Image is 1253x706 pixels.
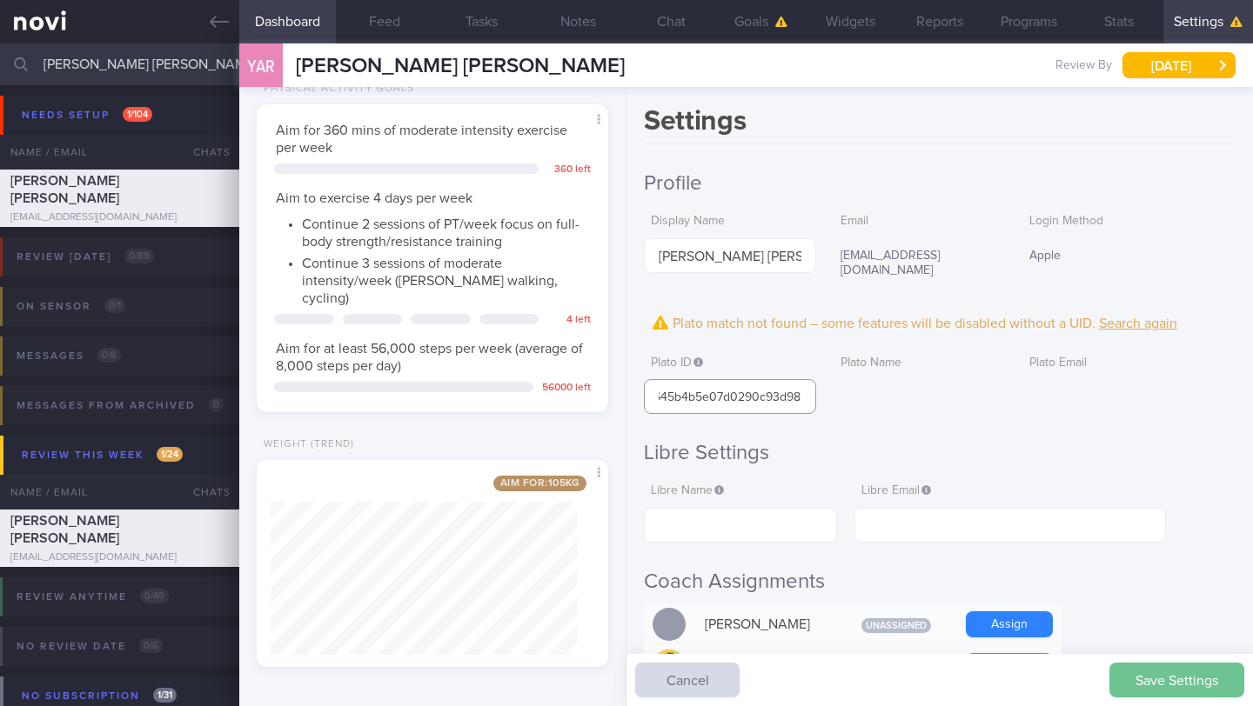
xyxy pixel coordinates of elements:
[1029,356,1229,371] label: Plato Email
[153,688,177,703] span: 1 / 31
[651,356,703,369] span: Plato ID
[861,484,931,496] span: Libre Email
[635,663,740,697] button: Cancel
[302,250,589,307] li: Continue 3 sessions of moderate intensity/week ([PERSON_NAME] walking, cycling)
[861,618,931,633] span: Unassigned
[10,174,119,205] span: [PERSON_NAME] [PERSON_NAME]
[651,484,724,496] span: Libre Name
[123,107,152,122] span: 1 / 104
[97,348,121,363] span: 0 / 8
[644,310,1236,336] div: Plato match not found – some features will be disabled without a UID.
[17,443,187,467] div: Review this week
[104,298,125,313] span: 0 / 1
[17,103,157,127] div: Needs setup
[644,170,1236,196] h2: Profile
[12,295,130,318] div: On sensor
[644,104,1236,144] h1: Settings
[493,476,587,491] span: Aim for: 105 kg
[257,83,414,96] div: Physical Activity Goals
[276,342,583,373] span: Aim for at least 56,000 steps per week (average of 8,000 steps per day)
[1109,663,1244,697] button: Save Settings
[1099,315,1177,332] button: Search again
[1055,58,1112,74] span: Review By
[1122,52,1236,78] button: [DATE]
[644,440,1236,466] h2: Libre Settings
[12,245,158,269] div: Review [DATE]
[966,611,1053,637] button: Assign
[296,56,625,77] span: [PERSON_NAME] [PERSON_NAME]
[170,135,239,170] div: Chats
[157,447,183,462] span: 1 / 24
[276,123,567,155] span: Aim for 360 mins of moderate intensity exercise per week
[12,344,125,368] div: Messages
[124,249,154,263] span: 0 / 89
[12,585,173,609] div: Review anytime
[10,211,229,224] div: [EMAIL_ADDRESS][DOMAIN_NAME]
[696,649,835,683] div: Angena
[235,33,287,100] div: YAR
[12,635,167,658] div: No review date
[834,238,1005,290] div: [EMAIL_ADDRESS][DOMAIN_NAME]
[139,638,163,653] span: 0 / 6
[547,163,591,176] div: 360 left
[257,438,354,451] div: Weight (Trend)
[1029,214,1229,230] label: Login Method
[841,356,998,371] label: Plato Name
[1022,238,1236,275] div: Apple
[209,397,224,412] span: 0
[276,191,472,205] span: Aim to exercise 4 days per week
[302,211,589,250] li: Continue 2 sessions of PT/week focus on full-body strength/resistance training
[170,475,239,510] div: Chats
[547,314,591,327] div: 4 left
[10,514,119,545] span: [PERSON_NAME] [PERSON_NAME]
[651,214,808,230] label: Display Name
[542,382,591,395] div: 56000 left
[10,551,229,564] div: [EMAIL_ADDRESS][DOMAIN_NAME]
[696,607,835,642] div: [PERSON_NAME]
[140,589,169,603] span: 0 / 49
[12,394,228,417] div: Messages from Archived
[966,653,1053,679] button: Remove
[644,569,1236,595] h2: Coach Assignments
[841,214,998,230] label: Email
